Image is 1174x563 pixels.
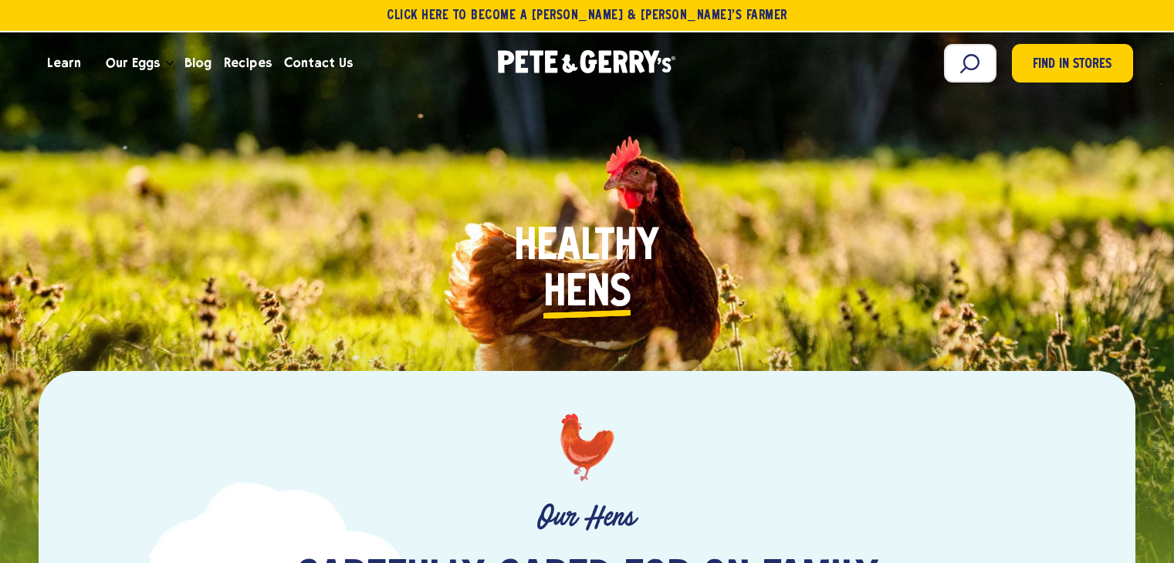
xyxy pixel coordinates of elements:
[1012,44,1133,83] a: Find in Stores
[178,42,218,84] a: Blog
[284,53,353,72] span: Contact Us
[218,42,277,84] a: Recipes
[100,42,166,84] a: Our Eggs
[514,224,659,271] span: Healthy
[87,61,95,66] button: Open the dropdown menu for Learn
[278,42,359,84] a: Contact Us
[610,271,631,317] i: s
[166,61,174,66] button: Open the dropdown menu for Our Eggs
[130,501,1044,534] p: Our Hens
[944,44,996,83] input: Search
[47,53,81,72] span: Learn
[1033,55,1111,76] span: Find in Stores
[543,271,566,317] i: H
[41,42,87,84] a: Learn
[224,53,271,72] span: Recipes
[106,53,160,72] span: Our Eggs
[587,271,610,317] i: n
[184,53,211,72] span: Blog
[566,271,587,317] i: e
